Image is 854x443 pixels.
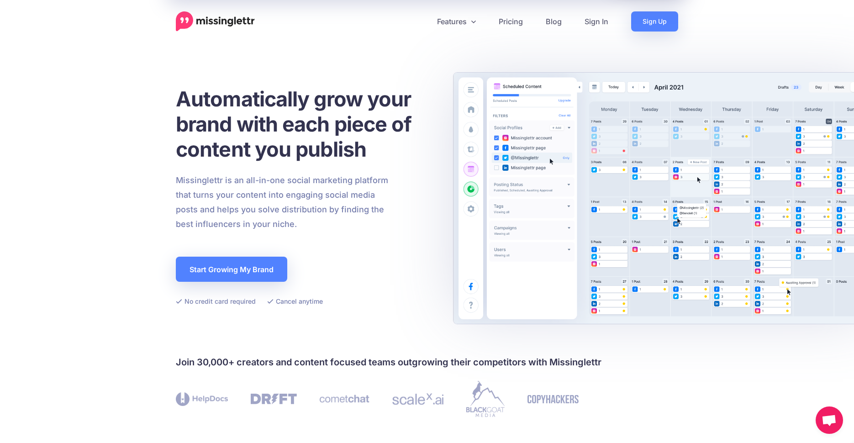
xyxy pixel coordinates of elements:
[267,295,323,307] li: Cancel anytime
[534,11,573,32] a: Blog
[176,355,678,369] h4: Join 30,000+ creators and content focused teams outgrowing their competitors with Missinglettr
[573,11,620,32] a: Sign In
[816,406,843,434] div: Open chat
[426,11,487,32] a: Features
[631,11,678,32] a: Sign Up
[176,257,287,282] a: Start Growing My Brand
[176,86,434,162] h1: Automatically grow your brand with each piece of content you publish
[487,11,534,32] a: Pricing
[176,173,389,232] p: Missinglettr is an all-in-one social marketing platform that turns your content into engaging soc...
[176,11,255,32] a: Home
[176,295,256,307] li: No credit card required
